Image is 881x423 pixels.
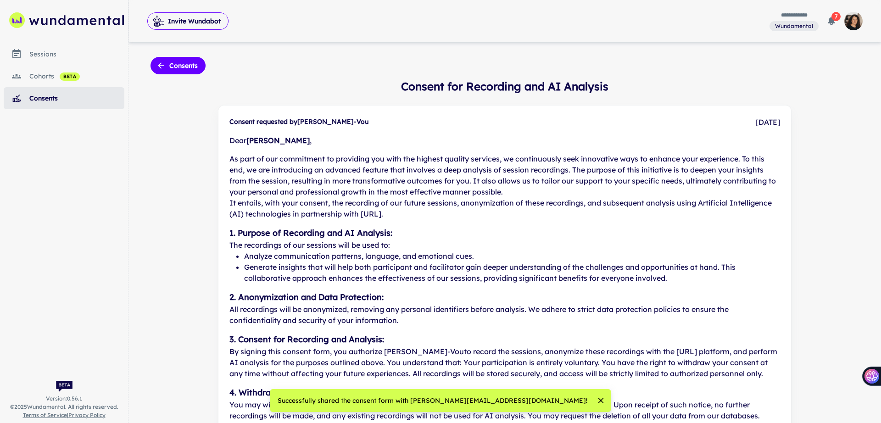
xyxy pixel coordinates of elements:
[46,395,82,403] span: Version: 0.56.1
[229,227,392,239] h6: 1. Purpose of Recording and AI Analysis:
[29,93,124,103] div: consents
[769,20,819,32] span: You are a member of this workspace. Contact your workspace owner for assistance.
[4,87,124,109] a: consents
[4,65,124,87] a: cohorts beta
[29,49,124,59] div: sessions
[4,43,124,65] a: sessions
[844,12,863,30] img: photoURL
[246,136,310,145] b: [PERSON_NAME]
[229,117,368,128] h6: Consent requested by
[229,291,384,304] h6: 2. Anonymization and Data Protection:
[23,412,67,418] a: Terms of Service
[229,197,780,219] p: It entails, with your consent, the recording of our future sessions, anonymization of these recor...
[595,394,608,407] button: close
[68,412,106,418] a: Privacy Policy
[278,392,587,409] div: Successfully shared the consent form with [PERSON_NAME][EMAIL_ADDRESS][DOMAIN_NAME]!
[229,346,780,379] p: By signing this consent form, you authorize [PERSON_NAME]-Vou to record the sessions, anonymize t...
[151,57,206,74] button: Consents
[23,411,106,419] span: |
[229,239,390,250] p: The recordings of our sessions will be used to:
[10,403,118,411] span: © 2025 Wundamental. All rights reserved.
[831,12,841,21] span: 7
[229,386,332,399] h6: 4. Withdrawal of Consent:
[229,333,384,346] h6: 3. Consent for Recording and Analysis:
[229,153,780,197] p: As part of our commitment to providing you with the highest quality services, we continuously see...
[756,117,780,128] p: [DATE]
[147,12,229,30] button: Invite Wundabot
[147,12,229,30] span: Invite Wundabot to record a meeting
[244,262,780,284] p: Generate insights that will help both participant and facilitator gain deeper understanding of th...
[771,22,817,30] span: Wundamental
[244,250,780,262] p: Analyze communication patterns, language, and emotional cues.
[147,78,863,95] h4: Consent for Recording and AI Analysis
[297,117,368,126] b: [PERSON_NAME]-Vou
[60,73,80,80] span: beta
[29,71,124,81] div: cohorts
[229,304,780,326] p: All recordings will be anonymized, removing any personal identifiers before analysis. We adhere t...
[229,135,312,146] p: Dear ,
[822,12,841,30] button: 7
